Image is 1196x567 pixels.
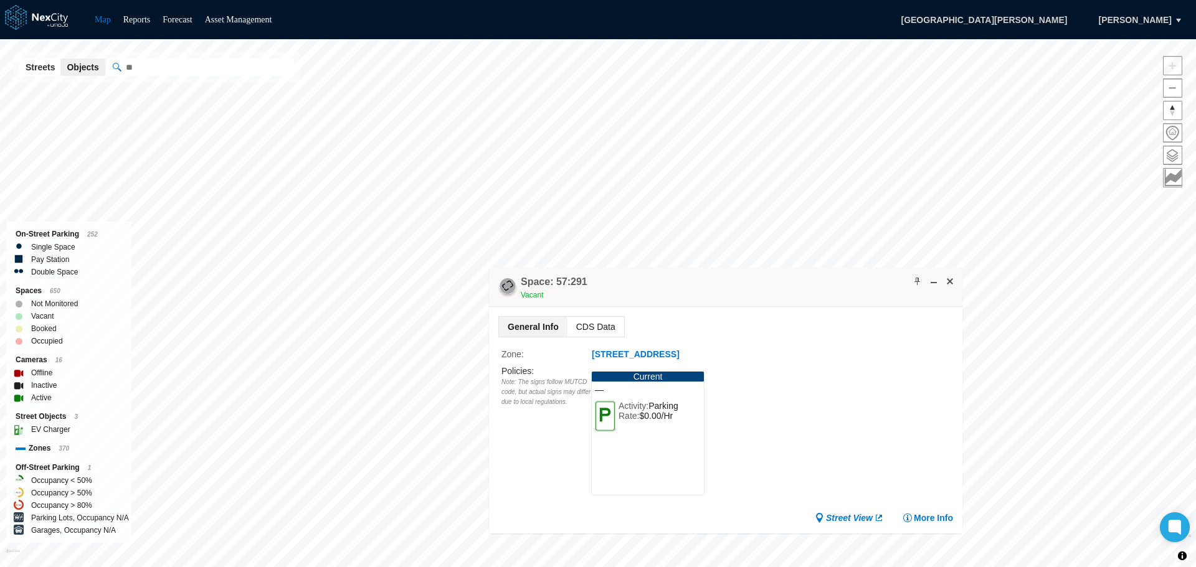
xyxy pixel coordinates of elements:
[16,461,122,474] div: Off-Street Parking
[501,377,591,407] div: Note: The signs follow MUTCD code, but actual signs may differ due to local regulations.
[31,310,54,322] label: Vacant
[31,322,57,335] label: Booked
[826,512,873,524] span: Street View
[163,15,192,24] a: Forecast
[31,253,69,266] label: Pay Station
[31,474,92,487] label: Occupancy < 50%
[16,228,122,241] div: On-Street Parking
[31,298,78,310] label: Not Monitored
[16,284,122,298] div: Spaces
[595,385,701,395] span: —
[31,423,70,436] label: EV Charger
[591,348,680,361] button: [STREET_ADDRESS]
[521,291,543,299] span: Vacant
[592,372,704,382] div: Current
[31,266,78,278] label: Double Space
[1163,123,1182,143] button: Home
[501,366,534,376] label: Policies :
[16,354,122,367] div: Cameras
[499,317,567,337] span: General Info
[31,335,63,347] label: Occupied
[1163,56,1182,75] button: Zoom in
[815,512,884,524] a: Street View
[16,442,122,455] div: Zones
[521,275,587,289] h4: Double-click to make header text selectable
[123,15,151,24] a: Reports
[888,9,1080,30] span: [GEOGRAPHIC_DATA][PERSON_NAME]
[1163,146,1182,165] button: Layers management
[1175,548,1190,563] button: Toggle attribution
[31,499,92,512] label: Occupancy > 80%
[87,231,98,238] span: 252
[521,275,587,301] div: Double-click to make header text selectable
[619,401,648,411] span: Activity:
[1164,101,1182,119] span: Reset bearing to north
[95,15,111,24] a: Map
[501,347,591,361] label: Zone :
[1086,9,1185,30] button: [PERSON_NAME]
[31,512,129,524] label: Parking Lots, Occupancy N/A
[26,61,55,73] span: Streets
[903,512,953,524] button: More Info
[31,524,116,537] label: Garages, Occupancy N/A
[205,15,272,24] a: Asset Management
[31,379,57,391] label: Inactive
[31,241,75,253] label: Single Space
[31,391,52,404] label: Active
[1164,57,1182,75] span: Zoom in
[55,357,62,363] span: 16
[1164,79,1182,97] span: Zoom out
[50,288,60,294] span: 650
[567,317,624,337] span: CDS Data
[1163,101,1182,120] button: Reset bearing to north
[619,411,639,421] span: Rate:
[60,59,105,76] button: Objects
[6,549,20,563] a: Mapbox homepage
[1163,78,1182,98] button: Zoom out
[16,410,122,423] div: Street Objects
[639,411,673,421] span: $0.00/Hr
[1163,168,1182,187] button: Key metrics
[648,401,678,411] span: Parking
[31,367,52,379] label: Offline
[31,487,92,499] label: Occupancy > 50%
[914,512,953,524] span: More Info
[88,464,92,471] span: 1
[67,61,98,73] span: Objects
[74,413,78,420] span: 3
[1179,549,1186,563] span: Toggle attribution
[59,445,69,452] span: 370
[19,59,61,76] button: Streets
[1099,14,1172,26] span: [PERSON_NAME]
